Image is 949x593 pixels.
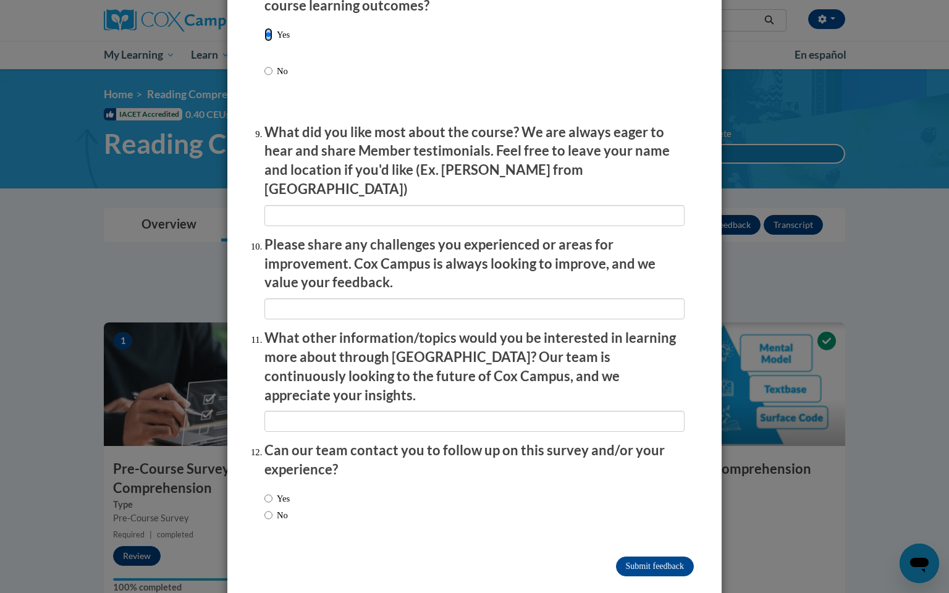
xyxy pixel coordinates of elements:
[264,492,272,505] input: Yes
[264,508,272,522] input: No
[264,64,272,78] input: No
[264,329,685,405] p: What other information/topics would you be interested in learning more about through [GEOGRAPHIC_...
[264,441,685,479] p: Can our team contact you to follow up on this survey and/or your experience?
[277,28,290,41] p: Yes
[264,492,290,505] label: Yes
[264,508,288,522] label: No
[264,235,685,292] p: Please share any challenges you experienced or areas for improvement. Cox Campus is always lookin...
[277,64,290,78] p: No
[264,123,685,199] p: What did you like most about the course? We are always eager to hear and share Member testimonial...
[616,557,694,576] input: Submit feedback
[264,28,272,41] input: Yes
